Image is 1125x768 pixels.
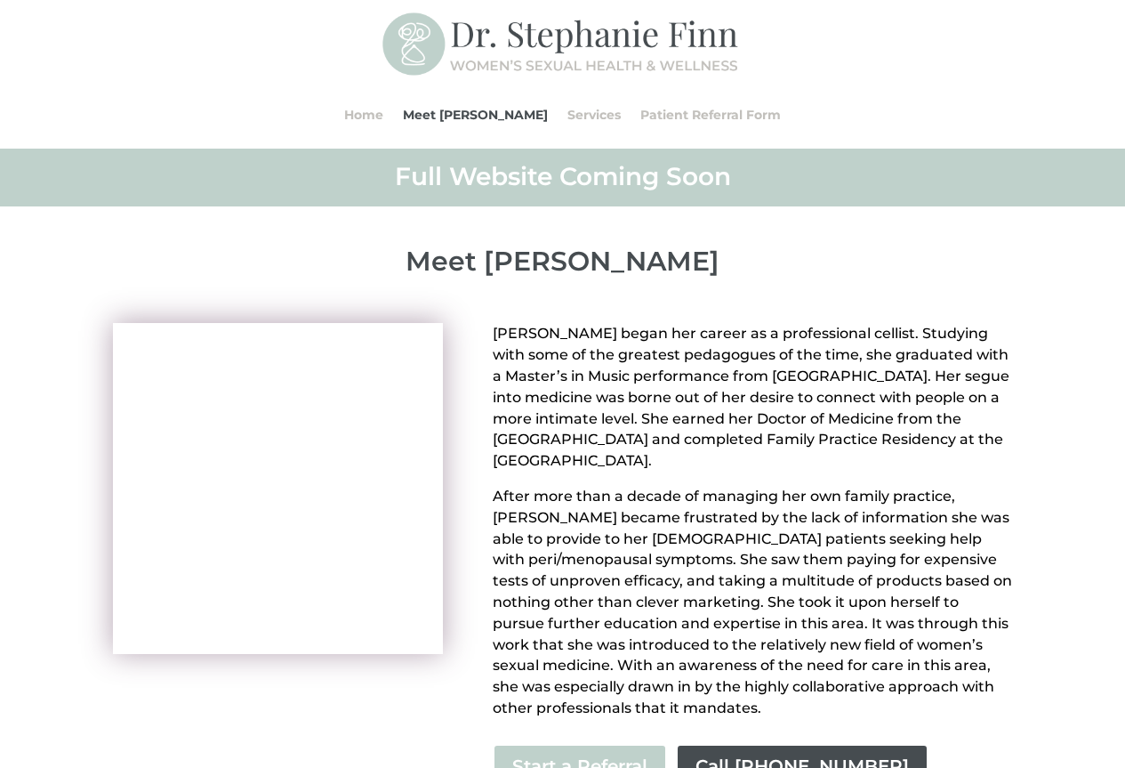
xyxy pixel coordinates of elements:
[113,160,1013,201] h2: Full Website Coming Soon
[113,246,1013,278] p: Meet [PERSON_NAME]
[567,81,621,149] a: Services
[493,323,1013,486] p: [PERSON_NAME] began her career as a professional cellist. Studying with some of the greatest peda...
[640,81,781,149] a: Patient Referral Form
[344,81,383,149] a: Home
[493,486,1013,719] p: After more than a decade of managing her own family practice, [PERSON_NAME] became frustrated by ...
[403,81,548,149] a: Meet [PERSON_NAME]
